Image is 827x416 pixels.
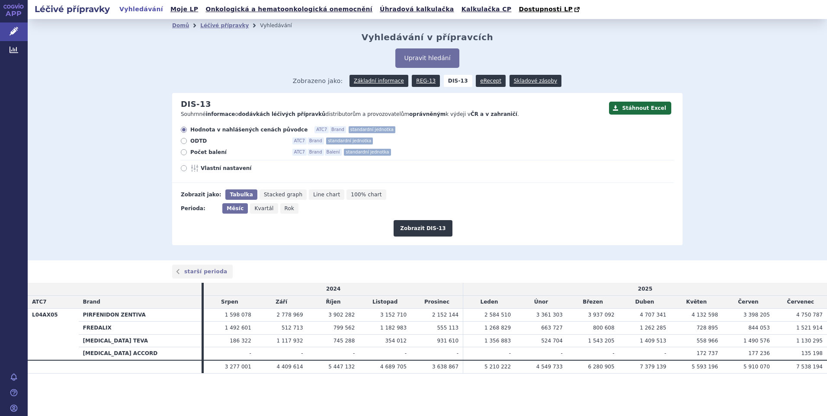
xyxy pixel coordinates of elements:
[277,312,303,318] span: 2 778 969
[326,138,373,144] span: standardní jednotka
[256,296,308,309] td: Září
[748,350,770,356] span: 177 236
[515,296,567,309] td: Únor
[168,3,201,15] a: Moje LP
[292,138,307,144] span: ATC7
[437,325,458,331] span: 555 113
[664,350,666,356] span: -
[612,350,614,356] span: -
[181,99,211,109] h2: DIS-13
[83,299,100,305] span: Brand
[722,296,774,309] td: Červen
[484,325,511,331] span: 1 268 829
[225,312,251,318] span: 1 598 078
[264,192,302,198] span: Stacked graph
[509,350,511,356] span: -
[744,312,770,318] span: 3 398 205
[293,75,343,87] span: Zobrazeno jako:
[277,338,303,344] span: 1 117 932
[484,364,511,370] span: 5 210 222
[640,338,666,344] span: 1 409 513
[172,265,233,278] a: starší perioda
[200,22,249,29] a: Léčivé přípravky
[333,325,355,331] span: 799 562
[79,347,202,360] th: [MEDICAL_DATA] ACCORD
[405,350,407,356] span: -
[362,32,494,42] h2: Vyhledávání v přípravcích
[344,149,391,156] span: standardní jednotka
[79,334,202,347] th: [MEDICAL_DATA] TEVA
[588,364,615,370] span: 6 280 905
[588,338,615,344] span: 1 543 205
[409,111,446,117] strong: oprávněným
[117,3,166,15] a: Vyhledávání
[670,296,722,309] td: Květen
[238,111,326,117] strong: dodávkách léčivých přípravků
[225,364,251,370] span: 3 277 001
[692,364,718,370] span: 5 593 196
[696,350,718,356] span: 172 737
[744,364,770,370] span: 5 910 070
[380,364,407,370] span: 4 689 705
[308,149,324,156] span: Brand
[471,111,517,117] strong: ČR a v zahraničí
[204,296,256,309] td: Srpen
[696,338,718,344] span: 558 966
[330,126,346,133] span: Brand
[190,126,308,133] span: Hodnota v nahlášených cenách původce
[328,364,355,370] span: 5 447 132
[692,312,718,318] span: 4 132 598
[380,312,407,318] span: 3 152 710
[510,75,561,87] a: Skladové zásoby
[541,325,563,331] span: 663 727
[377,3,457,15] a: Úhradová kalkulačka
[181,111,605,118] p: Souhrnné o distributorům a provozovatelům k výdeji v .
[444,75,472,87] strong: DIS-13
[203,3,375,15] a: Onkologická a hematoonkologická onemocnění
[32,299,47,305] span: ATC7
[519,6,573,13] span: Dostupnosti LP
[353,350,355,356] span: -
[640,312,666,318] span: 4 707 341
[463,296,516,309] td: Leden
[285,205,295,211] span: Rok
[774,296,827,309] td: Červenec
[181,203,218,214] div: Perioda:
[204,283,463,295] td: 2024
[313,192,340,198] span: Line chart
[277,364,303,370] span: 4 409 614
[609,102,671,115] button: Stáhnout Excel
[181,189,221,200] div: Zobrazit jako:
[230,192,253,198] span: Tabulka
[254,205,273,211] span: Kvartál
[328,312,355,318] span: 3 902 282
[308,296,359,309] td: Říjen
[593,325,615,331] span: 800 608
[249,350,251,356] span: -
[412,75,440,87] a: REG-13
[432,364,458,370] span: 3 638 867
[301,350,303,356] span: -
[230,338,251,344] span: 186 322
[437,338,458,344] span: 931 610
[536,364,563,370] span: 4 549 733
[640,364,666,370] span: 7 379 139
[541,338,563,344] span: 524 704
[349,75,408,87] a: Základní informace
[395,48,459,68] button: Upravit hledání
[190,149,285,156] span: Počet balení
[588,312,615,318] span: 3 937 092
[225,325,251,331] span: 1 492 601
[796,312,823,318] span: 4 750 787
[457,350,458,356] span: -
[696,325,718,331] span: 728 895
[380,325,407,331] span: 1 182 983
[640,325,666,331] span: 1 262 285
[748,325,770,331] span: 844 053
[744,338,770,344] span: 1 490 576
[432,312,458,318] span: 2 152 144
[28,308,79,360] th: L04AX05
[561,350,562,356] span: -
[325,149,342,156] span: Balení
[484,338,511,344] span: 1 356 883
